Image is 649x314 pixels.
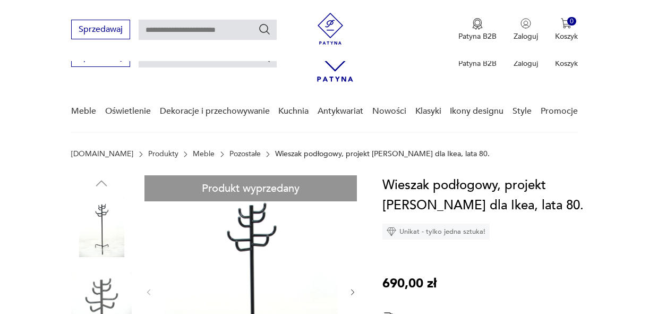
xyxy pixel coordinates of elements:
[148,150,178,158] a: Produkty
[278,91,309,132] a: Kuchnia
[520,18,531,29] img: Ikonka użytkownika
[555,58,578,69] p: Koszyk
[458,31,497,41] p: Patyna B2B
[275,150,490,158] p: Wieszak podłogowy, projekt [PERSON_NAME] dla Ikea, lata 80.
[71,91,96,132] a: Meble
[458,18,497,41] a: Ikona medaluPatyna B2B
[415,91,441,132] a: Klasyki
[193,150,215,158] a: Meble
[105,91,151,132] a: Oświetlenie
[561,18,571,29] img: Ikona koszyka
[71,197,132,257] img: Zdjęcie produktu Wieszak podłogowy, projekt Rutger Andersson dla Ikea, lata 80.
[314,13,346,45] img: Patyna - sklep z meblami i dekoracjami vintage
[514,58,538,69] p: Zaloguj
[458,58,497,69] p: Patyna B2B
[71,54,130,62] a: Sprzedawaj
[229,150,261,158] a: Pozostałe
[555,18,578,41] button: 0Koszyk
[318,91,363,132] a: Antykwariat
[555,31,578,41] p: Koszyk
[71,20,130,39] button: Sprzedawaj
[387,227,396,236] img: Ikona diamentu
[71,27,130,34] a: Sprzedawaj
[71,150,133,158] a: [DOMAIN_NAME]
[514,31,538,41] p: Zaloguj
[258,23,271,36] button: Szukaj
[513,91,532,132] a: Style
[514,18,538,41] button: Zaloguj
[160,91,270,132] a: Dekoracje i przechowywanie
[382,274,437,294] p: 690,00 zł
[144,175,357,201] div: Produkt wyprzedany
[450,91,503,132] a: Ikony designu
[472,18,483,30] img: Ikona medalu
[458,18,497,41] button: Patyna B2B
[541,91,578,132] a: Promocje
[382,175,585,216] h1: Wieszak podłogowy, projekt [PERSON_NAME] dla Ikea, lata 80.
[372,91,406,132] a: Nowości
[382,224,490,240] div: Unikat - tylko jedna sztuka!
[567,17,576,26] div: 0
